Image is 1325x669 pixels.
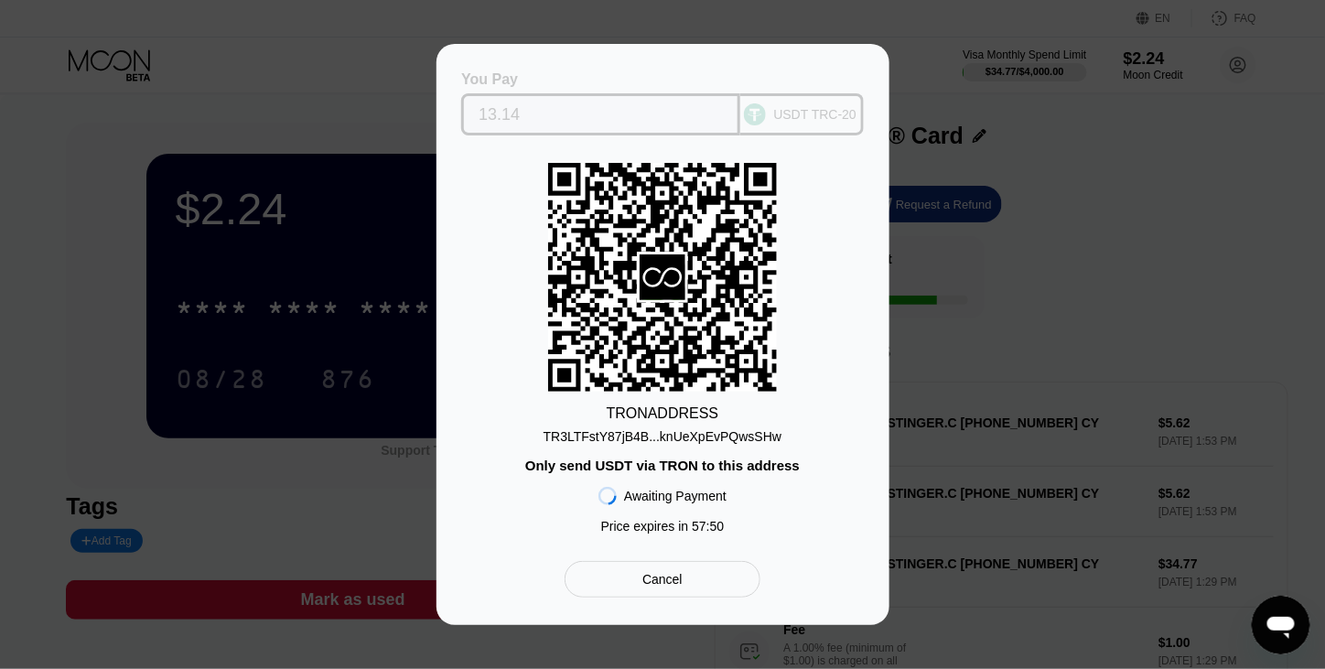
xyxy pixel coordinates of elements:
div: Cancel [642,571,683,588]
div: Awaiting Payment [624,489,727,503]
div: TR3LTFstY87jB4B...knUeXpEvPQwsSHw [544,429,781,444]
div: Only send USDT via TRON to this address [525,458,800,473]
div: USDT TRC-20 [773,107,856,122]
div: Price expires in [601,519,725,534]
div: TR3LTFstY87jB4B...knUeXpEvPQwsSHw [544,422,781,444]
span: 57 : 50 [692,519,724,534]
div: You PayUSDT TRC-20 [464,71,862,135]
div: You Pay [461,71,740,88]
div: TRON ADDRESS [607,405,719,422]
iframe: Button to launch messaging window [1252,596,1310,654]
div: Cancel [565,561,759,598]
